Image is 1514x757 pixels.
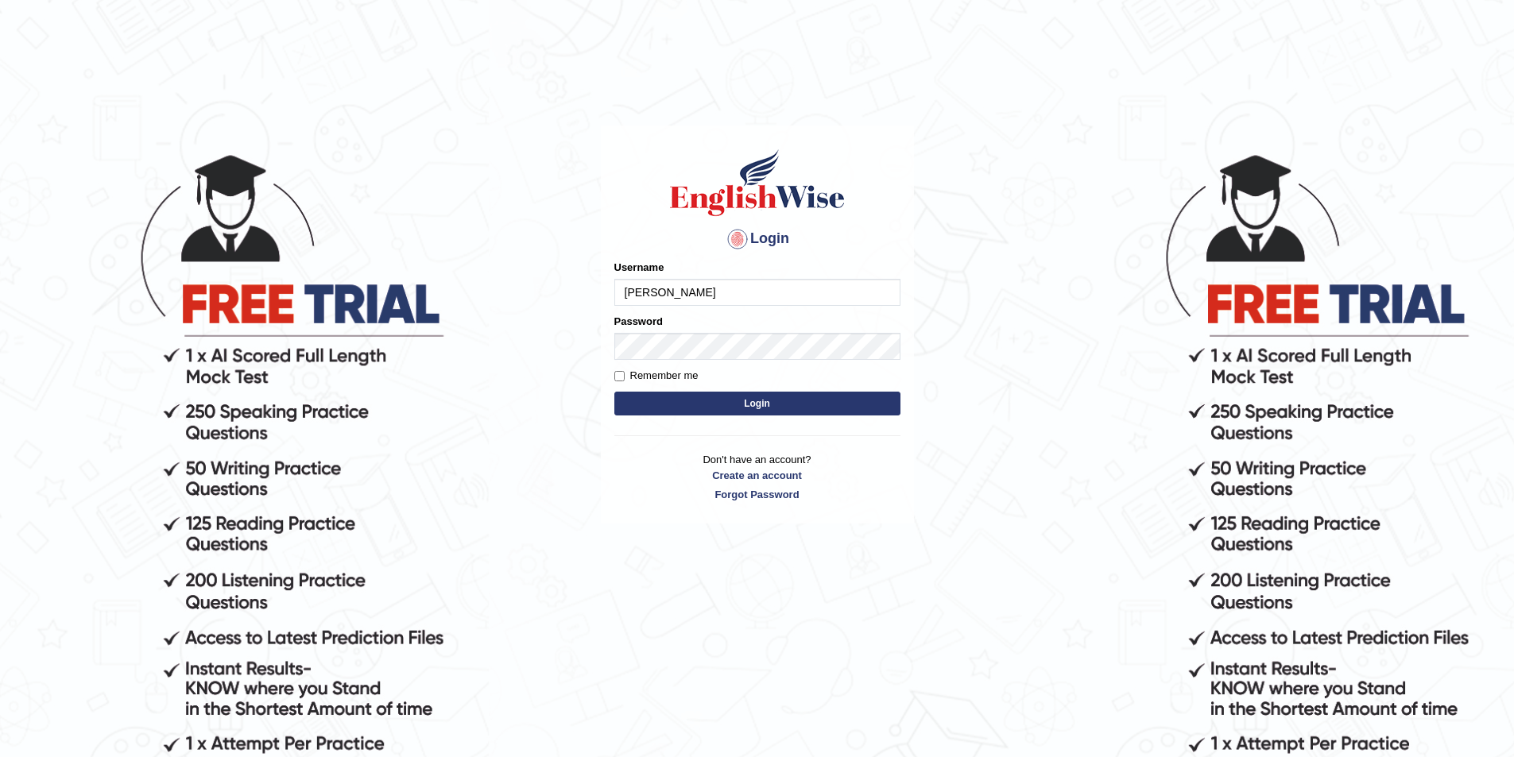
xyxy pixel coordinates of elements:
[614,368,699,384] label: Remember me
[614,392,900,415] button: Login
[614,371,625,381] input: Remember me
[614,226,900,252] h4: Login
[614,452,900,501] p: Don't have an account?
[614,260,664,275] label: Username
[614,314,663,329] label: Password
[614,487,900,502] a: Forgot Password
[614,468,900,483] a: Create an account
[667,147,848,218] img: Logo of English Wise sign in for intelligent practice with AI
